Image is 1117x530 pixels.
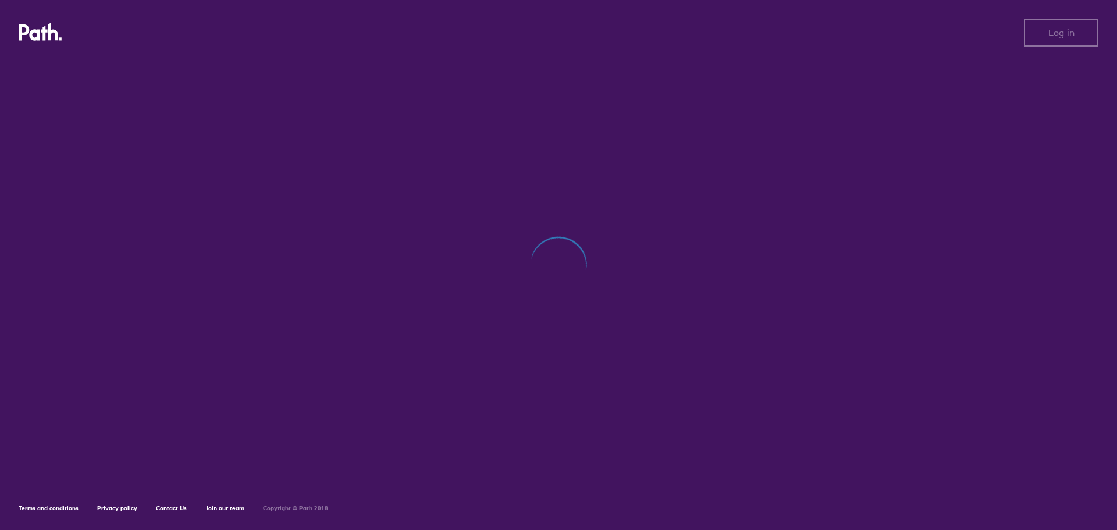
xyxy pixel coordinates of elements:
[263,505,328,512] h6: Copyright © Path 2018
[156,504,187,512] a: Contact Us
[1048,27,1075,38] span: Log in
[205,504,244,512] a: Join our team
[19,504,79,512] a: Terms and conditions
[1024,19,1098,47] button: Log in
[97,504,137,512] a: Privacy policy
